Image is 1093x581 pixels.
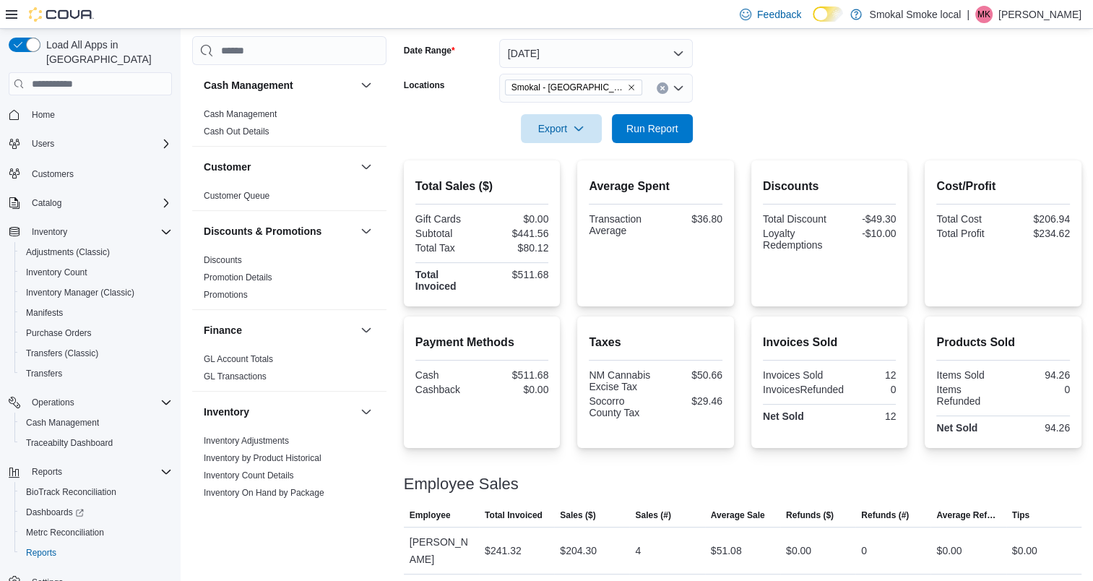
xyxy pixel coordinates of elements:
span: Average Sale [711,509,765,521]
div: Transaction Average [589,213,652,236]
p: | [967,6,969,23]
div: NM Cannabis Excise Tax [589,369,652,392]
span: MK [977,6,990,23]
div: 0 [861,542,867,559]
button: Manifests [14,303,178,323]
a: Cash Out Details [204,126,269,137]
span: Smokal - Socorro [505,79,642,95]
a: BioTrack Reconciliation [20,483,122,501]
span: Cash Management [20,414,172,431]
button: Inventory [3,222,178,242]
button: Customers [3,163,178,184]
div: -$49.30 [832,213,896,225]
span: Run Report [626,121,678,136]
span: Cash Management [26,417,99,429]
div: $441.56 [485,228,548,239]
button: Reports [3,462,178,482]
label: Locations [404,79,445,91]
span: Metrc Reconciliation [26,527,104,538]
div: $0.00 [485,213,548,225]
span: Catalog [26,194,172,212]
input: Dark Mode [813,7,843,22]
span: Inventory by Product Historical [204,452,321,464]
span: GL Account Totals [204,353,273,365]
span: Customers [32,168,74,180]
span: Customer Queue [204,190,269,202]
span: Inventory [26,223,172,241]
span: Reports [20,544,172,561]
button: Discounts & Promotions [204,224,355,238]
h2: Total Sales ($) [415,178,549,195]
span: Adjustments (Classic) [20,244,172,261]
span: Purchase Orders [20,324,172,342]
div: 0 [1006,384,1070,395]
a: Inventory Count [20,264,93,281]
div: $234.62 [1006,228,1070,239]
span: Promotion Details [204,272,272,283]
p: [PERSON_NAME] [998,6,1081,23]
a: Traceabilty Dashboard [20,434,118,452]
span: Load All Apps in [GEOGRAPHIC_DATA] [40,38,172,66]
span: Inventory Count [26,267,87,278]
button: Cash Management [14,413,178,433]
span: Refunds ($) [786,509,834,521]
h3: Cash Management [204,78,293,92]
label: Date Range [404,45,455,56]
span: Transfers (Classic) [20,345,172,362]
span: Transfers (Classic) [26,348,98,359]
button: [DATE] [499,39,693,68]
h3: Discounts & Promotions [204,224,321,238]
div: [PERSON_NAME] [404,528,479,574]
span: Customers [26,164,172,182]
span: Inventory Count Details [204,470,294,481]
button: Customer [358,158,375,176]
button: Transfers (Classic) [14,343,178,363]
button: Finance [204,323,355,337]
span: Inventory Count [20,264,172,281]
button: Inventory [358,403,375,421]
div: Total Discount [763,213,826,225]
div: Total Cost [936,213,1000,225]
h3: Finance [204,323,242,337]
button: Users [3,134,178,154]
a: Discounts [204,255,242,265]
div: Items Sold [936,369,1000,381]
button: Adjustments (Classic) [14,242,178,262]
button: Finance [358,322,375,339]
div: $51.08 [711,542,742,559]
span: BioTrack Reconciliation [26,486,116,498]
div: $206.94 [1006,213,1070,225]
span: GL Transactions [204,371,267,382]
div: Subtotal [415,228,479,239]
a: Metrc Reconciliation [20,524,110,541]
h2: Invoices Sold [763,334,897,351]
a: Promotions [204,290,248,300]
span: Users [32,138,54,150]
a: Purchase Orders [20,324,98,342]
button: Inventory Count [14,262,178,283]
button: Clear input [657,82,668,94]
span: BioTrack Reconciliation [20,483,172,501]
span: Sales ($) [560,509,595,521]
a: Dashboards [14,502,178,522]
div: 4 [635,542,641,559]
strong: Net Sold [936,422,977,434]
button: Metrc Reconciliation [14,522,178,543]
span: Home [32,109,55,121]
span: Manifests [20,304,172,322]
span: Smokal - [GEOGRAPHIC_DATA] [511,80,624,95]
div: -$10.00 [832,228,896,239]
h2: Taxes [589,334,722,351]
span: Employee [410,509,451,521]
button: Users [26,135,60,152]
div: Discounts & Promotions [192,251,386,309]
h3: Employee Sales [404,475,519,493]
span: Manifests [26,307,63,319]
span: Cash Management [204,108,277,120]
button: Catalog [26,194,67,212]
p: Smokal Smoke local [869,6,961,23]
div: $0.00 [485,384,548,395]
span: Feedback [757,7,801,22]
a: Promotion Details [204,272,272,283]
